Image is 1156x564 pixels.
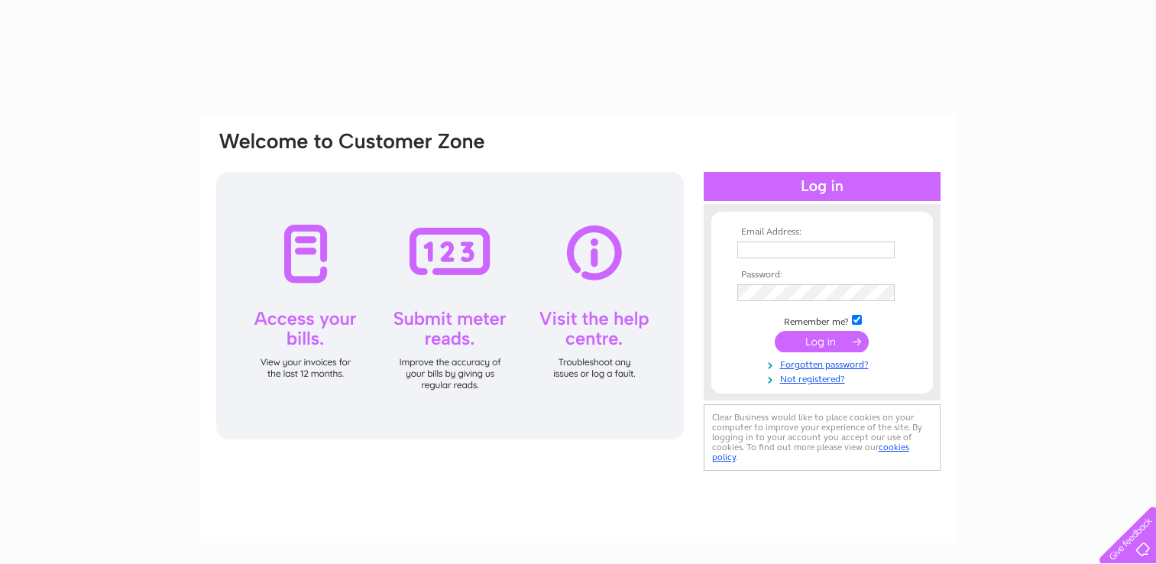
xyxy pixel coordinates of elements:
a: Not registered? [737,371,911,385]
a: cookies policy [712,442,909,462]
td: Remember me? [733,313,911,328]
th: Email Address: [733,227,911,238]
a: Forgotten password? [737,356,911,371]
div: Clear Business would like to place cookies on your computer to improve your experience of the sit... [704,404,941,471]
th: Password: [733,270,911,280]
input: Submit [775,331,869,352]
